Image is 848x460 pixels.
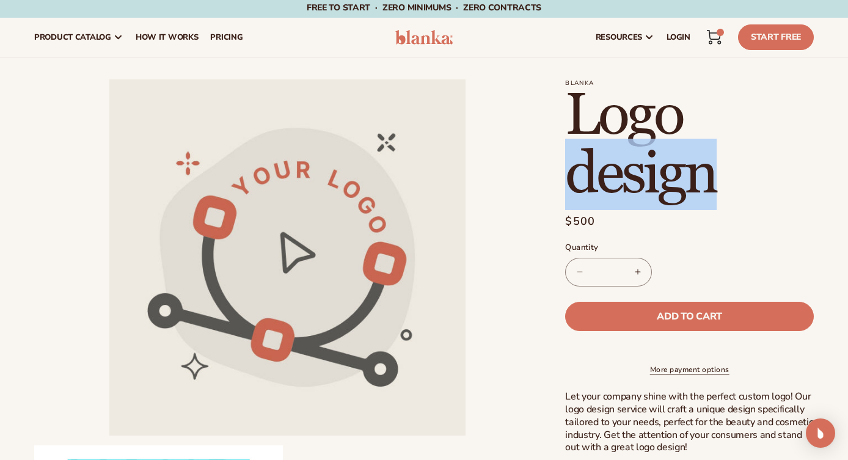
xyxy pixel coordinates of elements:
img: logo [395,30,453,45]
span: Free to start · ZERO minimums · ZERO contracts [307,2,541,13]
span: 1 [720,29,720,36]
span: pricing [210,32,243,42]
div: Open Intercom Messenger [806,418,835,448]
label: Quantity [565,242,814,254]
a: LOGIN [660,18,696,57]
a: Start Free [738,24,814,50]
span: $500 [565,213,595,230]
span: Add to cart [657,312,722,321]
p: Blanka [565,79,814,87]
span: resources [596,32,642,42]
span: How It Works [136,32,199,42]
a: pricing [204,18,249,57]
a: How It Works [130,18,205,57]
a: product catalog [28,18,130,57]
span: LOGIN [667,32,690,42]
h1: Logo design [565,87,814,204]
button: Add to cart [565,302,814,331]
a: resources [590,18,660,57]
a: More payment options [565,364,814,375]
span: product catalog [34,32,111,42]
